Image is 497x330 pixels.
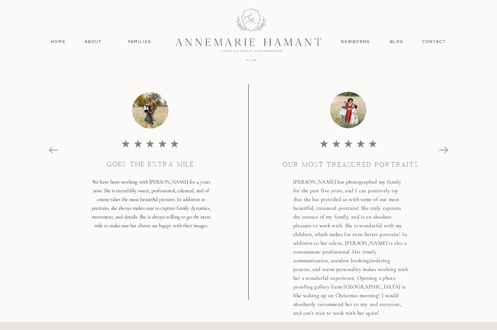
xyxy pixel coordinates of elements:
[280,160,421,167] p: Our MOst Treasured Portraits
[123,39,156,45] a: Families
[91,177,211,233] p: We have been working with [PERSON_NAME] for 4 years now. She is incredibly sweet, professional, t...
[93,160,208,168] p: Goes the extra mile
[64,23,173,31] a: View the gallery
[83,39,104,45] a: About
[293,177,408,300] p: [PERSON_NAME] has photographed my family for the past five years, and I can positively say that s...
[338,39,373,45] a: Newborns
[388,39,405,45] a: Blog
[64,36,225,72] a: An early spring session in [GEOGRAPHIC_DATA]
[418,39,450,45] a: contact
[48,39,69,45] a: Home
